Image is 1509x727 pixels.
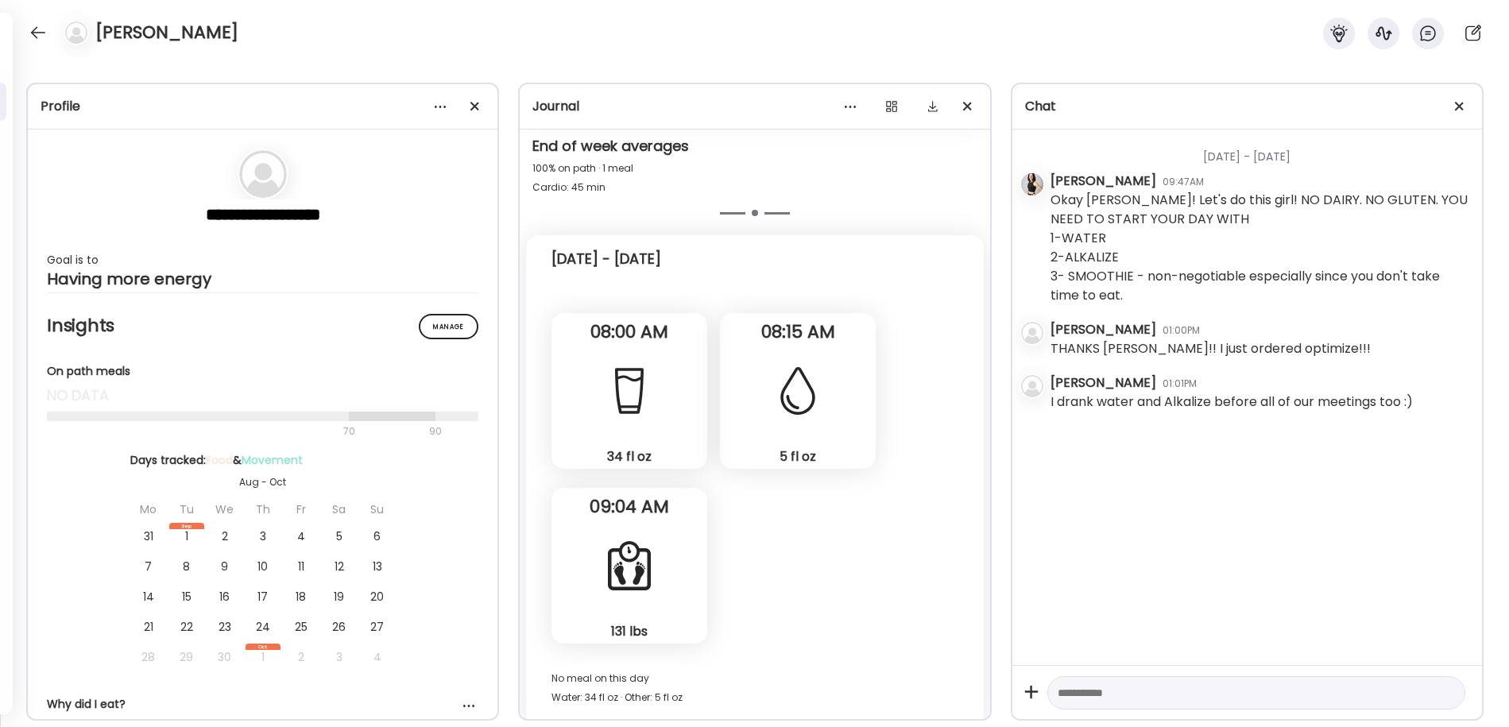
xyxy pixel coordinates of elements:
[47,314,478,338] h2: Insights
[1025,97,1469,116] div: Chat
[720,325,876,339] span: 08:15 AM
[47,696,478,713] div: Why did I eat?
[246,613,281,640] div: 24
[428,422,443,441] div: 90
[360,644,395,671] div: 4
[131,553,166,580] div: 7
[360,613,395,640] div: 27
[47,269,478,288] div: Having more energy
[1050,373,1156,393] div: [PERSON_NAME]
[532,137,977,159] div: End of week averages
[284,583,319,610] div: 18
[551,325,707,339] span: 08:00 AM
[207,553,242,580] div: 9
[47,363,478,380] div: On path meals
[1050,130,1469,172] div: [DATE] - [DATE]
[246,583,281,610] div: 17
[1050,320,1156,339] div: [PERSON_NAME]
[131,613,166,640] div: 21
[419,314,478,339] div: Manage
[1050,339,1371,358] div: THANKS [PERSON_NAME]!! I just ordered optimize!!!
[360,496,395,523] div: Su
[207,583,242,610] div: 16
[239,150,287,198] img: bg-avatar-default.svg
[169,553,204,580] div: 8
[284,613,319,640] div: 25
[169,583,204,610] div: 15
[1050,191,1469,305] div: Okay [PERSON_NAME]! Let's do this girl! NO DAIRY. NO GLUTEN. YOU NEED TO START YOUR DAY WITH 1-WA...
[284,644,319,671] div: 2
[284,523,319,550] div: 4
[246,644,281,650] div: Oct
[1163,323,1200,338] div: 01:00PM
[169,523,204,529] div: Sep
[322,553,357,580] div: 12
[242,452,303,468] span: Movement
[551,249,661,269] div: [DATE] - [DATE]
[206,452,233,468] span: Food
[1021,322,1043,344] img: bg-avatar-default.svg
[207,613,242,640] div: 23
[1021,173,1043,195] img: avatars%2FK2Bu7Xo6AVSGXUm5XQ7fc9gyUPu1
[360,583,395,610] div: 20
[131,644,166,671] div: 28
[1163,175,1204,189] div: 09:47AM
[131,496,166,523] div: Mo
[130,452,396,469] div: Days tracked: &
[169,523,204,550] div: 1
[207,644,242,671] div: 30
[41,97,485,116] div: Profile
[246,553,281,580] div: 10
[360,553,395,580] div: 13
[551,669,958,707] div: No meal on this day Water: 34 fl oz · Other: 5 fl oz
[246,644,281,671] div: 1
[532,159,977,197] div: 100% on path · 1 meal Cardio: 45 min
[322,644,357,671] div: 3
[726,448,869,465] div: 5 fl oz
[1021,375,1043,397] img: bg-avatar-default.svg
[207,496,242,523] div: We
[1050,393,1413,412] div: I drank water and Alkalize before all of our meetings too :)
[360,523,395,550] div: 6
[65,21,87,44] img: bg-avatar-default.svg
[322,496,357,523] div: Sa
[284,496,319,523] div: Fr
[246,496,281,523] div: Th
[131,583,166,610] div: 14
[322,613,357,640] div: 26
[558,623,701,640] div: 131 lbs
[169,496,204,523] div: Tu
[169,644,204,671] div: 29
[95,20,238,45] h4: [PERSON_NAME]
[1050,172,1156,191] div: [PERSON_NAME]
[207,523,242,550] div: 2
[47,386,478,405] div: no data
[322,523,357,550] div: 5
[47,422,424,441] div: 70
[131,523,166,550] div: 31
[130,475,396,489] div: Aug - Oct
[532,97,977,116] div: Journal
[558,448,701,465] div: 34 fl oz
[246,523,281,550] div: 3
[284,553,319,580] div: 11
[322,583,357,610] div: 19
[1163,377,1197,391] div: 01:01PM
[47,250,478,269] div: Goal is to
[169,613,204,640] div: 22
[551,500,707,514] span: 09:04 AM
